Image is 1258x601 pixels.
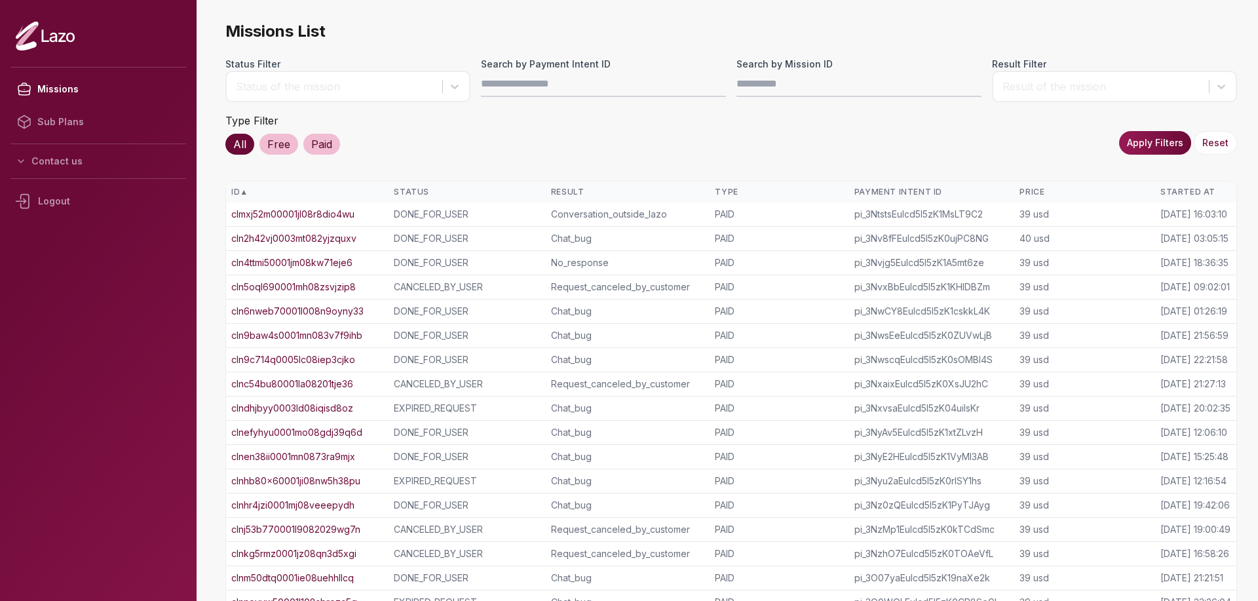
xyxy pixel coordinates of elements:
div: Chat_bug [551,402,705,415]
div: DONE_FOR_USER [394,499,540,512]
a: clmxj52m00001jl08r8dio4wu [231,208,354,221]
div: DONE_FOR_USER [394,305,540,318]
div: 39 usd [1020,329,1150,342]
button: Contact us [10,149,186,173]
div: pi_3Nz0zQEulcd5I5zK1PyTJAyg [854,499,1010,512]
div: PAID [715,232,843,245]
div: pi_3NwscqEulcd5I5zK0sOMBI4S [854,353,1010,366]
a: cln6nweb70001l008n9oyny33 [231,305,364,318]
div: DONE_FOR_USER [394,329,540,342]
a: clndhjbyy0003ld08iqisd8oz [231,402,353,415]
div: Chat_bug [551,305,705,318]
div: Chat_bug [551,450,705,463]
div: Chat_bug [551,572,705,585]
div: Type [715,187,843,197]
div: 39 usd [1020,353,1150,366]
div: ID [231,187,383,197]
div: Chat_bug [551,353,705,366]
button: Apply Filters [1119,131,1191,155]
div: pi_3O07yaEulcd5I5zK19naXe2k [854,572,1010,585]
label: Type Filter [225,114,278,127]
div: [DATE] 19:00:49 [1160,523,1230,536]
div: 39 usd [1020,499,1150,512]
div: 39 usd [1020,450,1150,463]
div: pi_3NxvsaEulcd5I5zK04uiIsKr [854,402,1010,415]
a: cln2h42vj0003mt082yjzquxv [231,232,356,245]
div: pi_3NwsEeEulcd5I5zK0ZUVwLjB [854,329,1010,342]
div: EXPIRED_REQUEST [394,402,540,415]
div: Status [394,187,540,197]
a: clnhr4jzi0001mj08veeepydh [231,499,354,512]
div: pi_3NzMp1Eulcd5I5zK0kTCdSmc [854,523,1010,536]
div: DONE_FOR_USER [394,208,540,221]
div: CANCELED_BY_USER [394,378,540,391]
div: PAID [715,547,843,560]
div: EXPIRED_REQUEST [394,475,540,488]
div: Chat_bug [551,329,705,342]
span: Missions List [225,21,1237,42]
div: PAID [715,499,843,512]
div: Price [1020,187,1150,197]
div: DONE_FOR_USER [394,572,540,585]
div: [DATE] 22:21:58 [1160,353,1228,366]
div: 39 usd [1020,305,1150,318]
a: cln9c714q0005lc08iep3cjko [231,353,355,366]
div: Result [551,187,705,197]
label: Result Filter [992,58,1237,71]
div: pi_3NyAv5Eulcd5I5zK1xtZLvzH [854,426,1010,439]
div: Request_canceled_by_customer [551,281,705,294]
div: PAID [715,450,843,463]
a: Sub Plans [10,106,186,138]
div: [DATE] 21:56:59 [1160,329,1229,342]
div: [DATE] 15:25:48 [1160,450,1229,463]
div: DONE_FOR_USER [394,353,540,366]
div: 39 usd [1020,475,1150,488]
div: [DATE] 16:03:10 [1160,208,1227,221]
div: 39 usd [1020,572,1150,585]
div: DONE_FOR_USER [394,256,540,269]
div: [DATE] 16:58:26 [1160,547,1229,560]
div: [DATE] 12:06:10 [1160,426,1227,439]
div: PAID [715,572,843,585]
div: [DATE] 01:26:19 [1160,305,1227,318]
div: pi_3NwCY8Eulcd5I5zK1cskkL4K [854,305,1010,318]
div: DONE_FOR_USER [394,450,540,463]
span: ▲ [240,187,248,197]
div: PAID [715,378,843,391]
a: clnen38ii0001mn0873ra9mjx [231,450,355,463]
div: pi_3NyE2HEulcd5I5zK1VyMI3AB [854,450,1010,463]
div: Status of the mission [236,79,436,94]
div: PAID [715,329,843,342]
div: PAID [715,402,843,415]
div: pi_3Nyu2aEulcd5I5zK0rlSY1hs [854,475,1010,488]
div: [DATE] 09:02:01 [1160,281,1230,294]
div: 39 usd [1020,402,1150,415]
div: [DATE] 18:36:35 [1160,256,1229,269]
div: Chat_bug [551,232,705,245]
div: pi_3NvxBbEulcd5I5zK1KHIDBZm [854,281,1010,294]
div: [DATE] 12:16:54 [1160,475,1227,488]
a: clnkg5rmz0001jz08qn3d5xgi [231,547,356,560]
a: clnm50dtq0001ie08uehhllcq [231,572,354,585]
div: Chat_bug [551,475,705,488]
div: PAID [715,426,843,439]
div: PAID [715,353,843,366]
div: DONE_FOR_USER [394,426,540,439]
div: PAID [715,281,843,294]
div: [DATE] 03:05:15 [1160,232,1229,245]
button: Reset [1194,131,1237,155]
div: 39 usd [1020,378,1150,391]
div: Logout [10,184,186,218]
div: [DATE] 20:02:35 [1160,402,1230,415]
a: clnj53b770001l9082029wg7n [231,523,360,536]
div: Request_canceled_by_customer [551,523,705,536]
div: Payment Intent ID [854,187,1010,197]
div: Request_canceled_by_customer [551,378,705,391]
div: Free [259,134,298,155]
div: PAID [715,475,843,488]
div: [DATE] 21:27:13 [1160,378,1226,391]
div: pi_3Nvjg5Eulcd5I5zK1A5mt6ze [854,256,1010,269]
a: cln9baw4s0001mn083v7f9ihb [231,329,362,342]
div: No_response [551,256,705,269]
div: Request_canceled_by_customer [551,547,705,560]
